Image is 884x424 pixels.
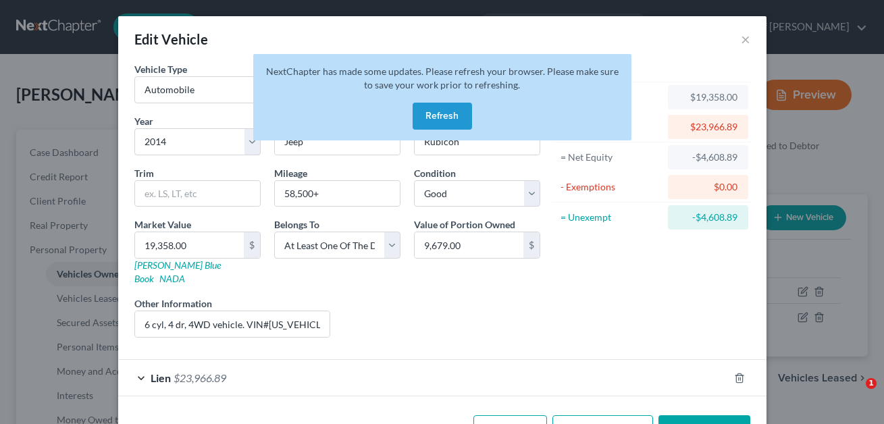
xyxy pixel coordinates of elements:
[523,232,540,258] div: $
[413,103,472,130] button: Refresh
[679,180,737,194] div: $0.00
[134,30,209,49] div: Edit Vehicle
[679,151,737,164] div: -$4,608.89
[274,219,319,230] span: Belongs To
[275,181,400,207] input: --
[134,259,221,284] a: [PERSON_NAME] Blue Book
[414,217,515,232] label: Value of Portion Owned
[838,378,870,410] iframe: Intercom live chat
[561,151,662,164] div: = Net Equity
[151,371,171,384] span: Lien
[134,296,212,311] label: Other Information
[135,181,260,207] input: ex. LS, LT, etc
[274,166,307,180] label: Mileage
[741,31,750,47] button: ×
[134,166,154,180] label: Trim
[159,273,185,284] a: NADA
[414,166,456,180] label: Condition
[134,62,187,76] label: Vehicle Type
[134,217,191,232] label: Market Value
[415,232,523,258] input: 0.00
[135,232,244,258] input: 0.00
[679,211,737,224] div: -$4,608.89
[266,65,619,90] span: NextChapter has made some updates. Please refresh your browser. Please make sure to save your wor...
[561,211,662,224] div: = Unexempt
[866,378,877,389] span: 1
[135,311,330,337] input: (optional)
[244,232,260,258] div: $
[561,180,662,194] div: - Exemptions
[174,371,226,384] span: $23,966.89
[679,90,737,104] div: $19,358.00
[679,120,737,134] div: $23,966.89
[134,114,153,128] label: Year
